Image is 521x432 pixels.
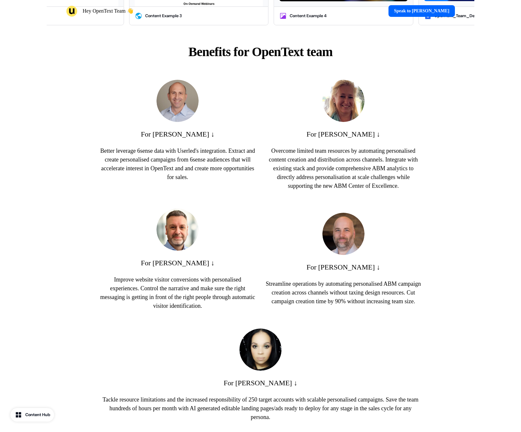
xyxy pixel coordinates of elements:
[83,7,133,15] p: Hey OpenText Team 👋
[141,130,214,139] p: For [PERSON_NAME] ↓
[141,258,214,268] p: For [PERSON_NAME] ↓
[10,408,54,422] button: Content Hub
[168,42,353,62] p: Benefits for OpenText team
[307,130,380,139] p: For [PERSON_NAME] ↓
[100,395,421,422] p: Tackle resource limitations and the increased responsibility of 250 target accounts with scalable...
[266,147,421,190] p: Overcome limited team resources by automating personalised content creation and distribution acro...
[100,147,255,190] p: Better leverage 6sense data with Userled's integration. Extract and create personalised campaigns...
[266,280,421,306] p: Streamline operations by automating personalised ABM campaign creation across channels without ta...
[307,263,380,272] p: For [PERSON_NAME] ↓
[388,5,455,17] a: Speak to [PERSON_NAME]
[100,275,255,310] p: Improve website visitor conversions with personalised experiences. Control the narrative and make...
[224,378,297,388] p: For [PERSON_NAME] ↓
[25,412,50,418] div: Content Hub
